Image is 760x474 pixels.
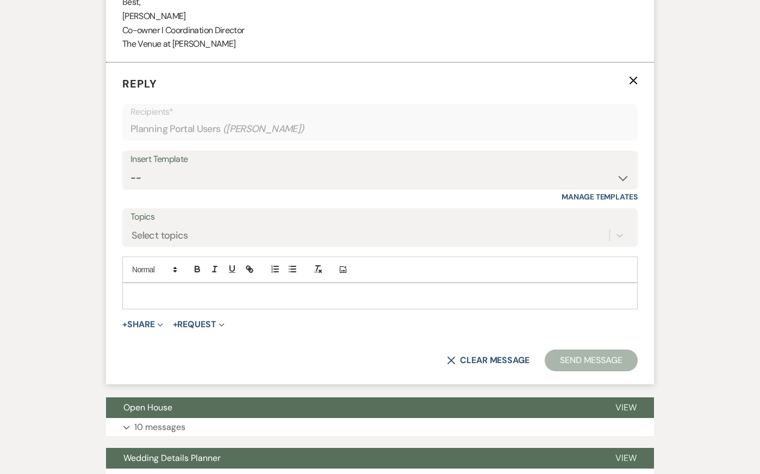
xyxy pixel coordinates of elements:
span: ( [PERSON_NAME] ) [223,122,304,136]
div: Select topics [132,228,188,243]
span: + [122,320,127,329]
label: Topics [130,209,630,225]
span: View [615,402,637,413]
div: Insert Template [130,152,630,167]
button: View [598,397,654,418]
button: View [598,448,654,469]
span: The Venue at [PERSON_NAME] [122,38,235,49]
span: View [615,452,637,464]
span: Co-owner I Coordination Director [122,24,245,36]
a: Manage Templates [562,192,638,202]
span: + [173,320,178,329]
span: Open House [123,402,172,413]
button: Share [122,320,163,329]
span: Reply [122,77,157,91]
p: 10 messages [134,420,185,434]
span: Wedding Details Planner [123,452,221,464]
button: Request [173,320,225,329]
button: Open House [106,397,598,418]
button: 10 messages [106,418,654,436]
p: Recipients* [130,105,630,119]
button: Send Message [545,350,638,371]
button: Wedding Details Planner [106,448,598,469]
div: Planning Portal Users [130,118,630,140]
span: [PERSON_NAME] [122,10,186,22]
button: Clear message [447,356,529,365]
